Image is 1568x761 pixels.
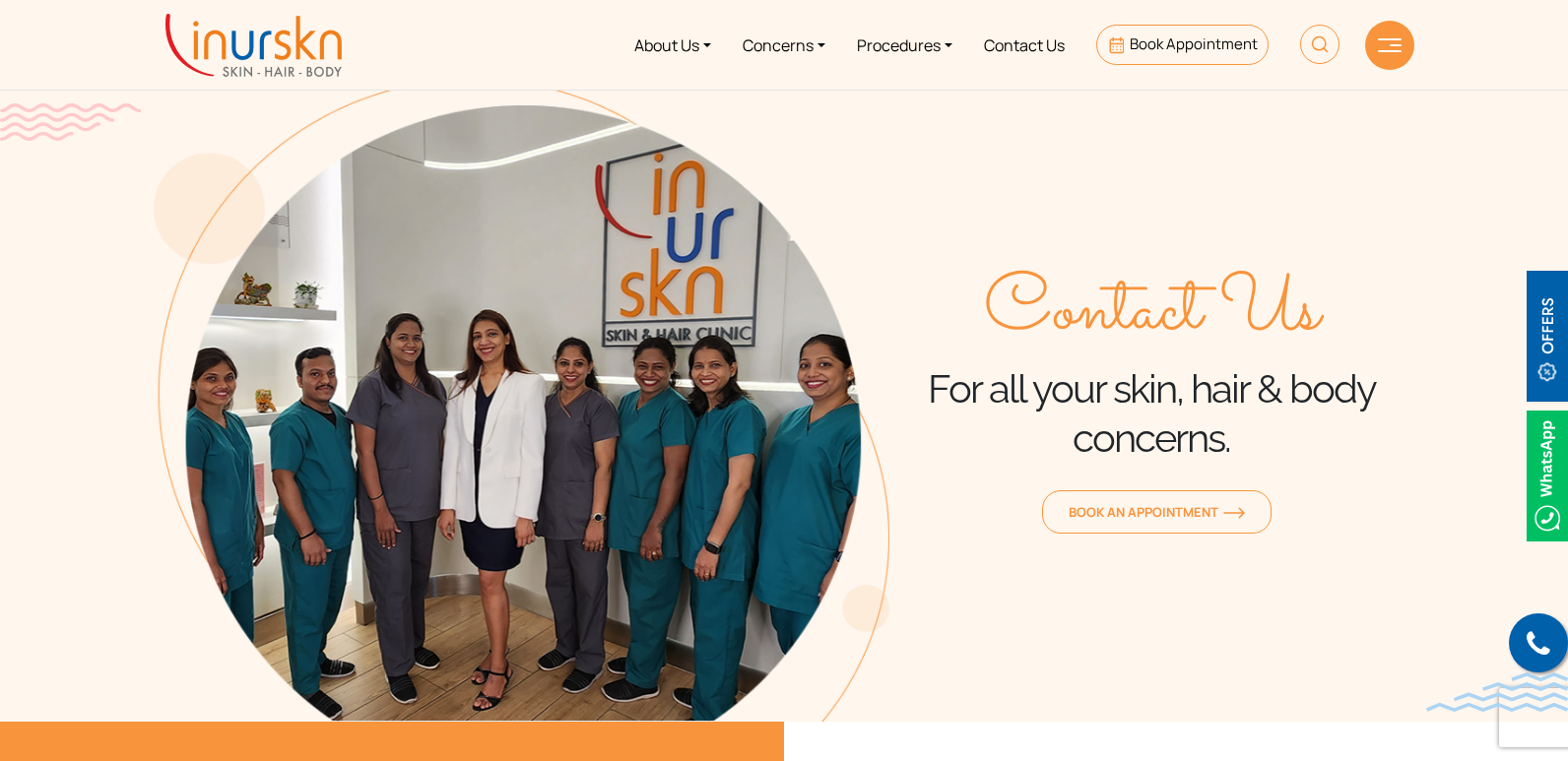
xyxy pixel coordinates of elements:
img: HeaderSearch [1300,25,1339,64]
img: about-the-team-img [154,79,889,722]
div: For all your skin, hair & body concerns. [889,268,1414,463]
a: Procedures [841,8,968,82]
span: Book Appointment [1130,33,1258,54]
img: Whatsappicon [1527,411,1568,541]
a: Contact Us [968,8,1080,82]
img: bluewave [1426,672,1568,712]
a: Book Appointment [1096,25,1269,65]
img: offerBt [1527,271,1568,402]
img: orange-arrow [1223,507,1245,519]
a: Whatsappicon [1527,463,1568,484]
a: About Us [619,8,727,82]
span: Contact Us [984,268,1320,356]
img: inurskn-logo [165,14,342,77]
img: hamLine.svg [1378,38,1402,52]
span: Book an Appointment [1069,503,1245,521]
a: Concerns [727,8,841,82]
a: Book an Appointmentorange-arrow [1042,490,1272,534]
